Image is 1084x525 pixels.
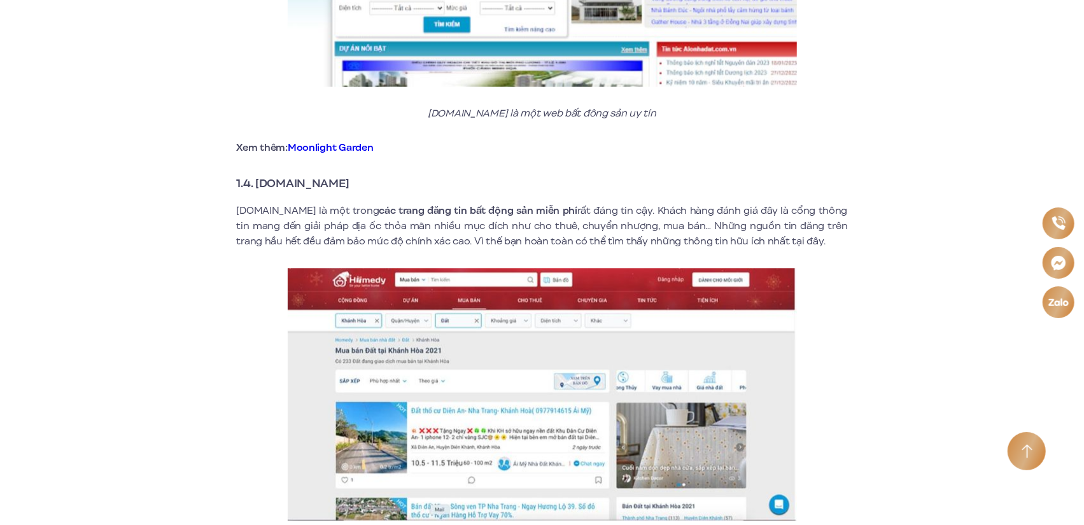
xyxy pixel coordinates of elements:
[288,141,374,155] a: Moonlight Garden
[428,106,656,120] em: [DOMAIN_NAME] là một web bất đông sản uy tín
[288,268,797,521] img: Homedy.com là một trong các trang đăng tin bất động sản miễn phí rất đáng tin cậy
[1049,253,1068,272] img: Messenger icon
[237,141,374,155] strong: Xem thêm:
[237,203,848,249] p: [DOMAIN_NAME] là một trong rất đáng tin cậy. Khách hàng đánh giá đây là cổng thông tin mang đến g...
[237,175,349,192] strong: 1.4. [DOMAIN_NAME]
[379,204,577,218] strong: các trang đăng tin bất động sản miễn phí
[1050,215,1067,232] img: Phone icon
[1047,295,1069,308] img: Zalo icon
[1022,444,1032,459] img: Arrow icon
